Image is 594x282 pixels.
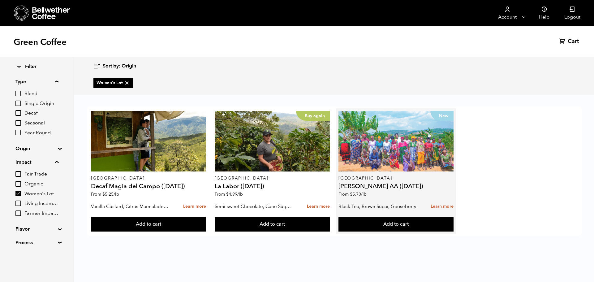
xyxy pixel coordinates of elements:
span: /lb [237,191,243,197]
span: From [215,191,243,197]
span: $ [350,191,352,197]
a: Learn more [431,200,454,213]
input: Farmer Impact Fund [15,210,21,216]
p: Buy again [296,111,330,121]
input: Organic [15,181,21,187]
span: Living Income Pricing [24,200,58,207]
a: Learn more [183,200,206,213]
span: From [338,191,367,197]
input: Women's Lot [15,191,21,196]
bdi: 5.25 [102,191,119,197]
a: Cart [559,38,580,45]
button: Add to cart [338,217,453,232]
summary: Impact [15,158,58,166]
span: Women's Lot [97,80,130,86]
p: Semi-sweet Chocolate, Cane Sugar, Fig Jam [215,202,293,211]
span: $ [102,191,105,197]
span: Sort by: Origin [103,63,136,70]
h4: Decaf Magia del Campo ([DATE]) [91,183,206,189]
span: Blend [24,90,58,97]
a: New [338,111,453,171]
span: $ [226,191,229,197]
summary: Process [15,239,58,246]
button: Add to cart [215,217,329,232]
span: Year Round [24,130,58,137]
button: Sort by: Origin [93,59,136,73]
input: Decaf [15,110,21,116]
span: From [91,191,119,197]
span: Women's Lot [24,191,58,197]
span: /lb [361,191,367,197]
input: Living Income Pricing [15,201,21,206]
input: Fair Trade [15,171,21,177]
bdi: 4.99 [226,191,243,197]
input: Seasonal [15,120,21,126]
span: Seasonal [24,120,58,127]
summary: Origin [15,145,58,152]
h4: [PERSON_NAME] AA ([DATE]) [338,183,453,189]
span: Fair Trade [24,171,58,178]
bdi: 5.70 [350,191,367,197]
input: Year Round [15,130,21,135]
p: New [430,111,454,121]
p: [GEOGRAPHIC_DATA] [215,176,329,180]
span: Decaf [24,110,58,117]
span: Cart [568,38,579,45]
input: Single Origin [15,101,21,106]
input: Blend [15,91,21,96]
h1: Green Coffee [14,37,67,48]
span: /lb [114,191,119,197]
summary: Type [15,78,58,85]
a: Buy again [215,111,329,171]
h4: La Labor ([DATE]) [215,183,329,189]
summary: Flavor [15,225,58,233]
span: Filter [25,63,37,70]
span: Single Origin [24,100,58,107]
p: Vanilla Custard, Citrus Marmalade, Caramel [91,202,169,211]
a: Learn more [307,200,330,213]
p: [GEOGRAPHIC_DATA] [91,176,206,180]
span: Organic [24,181,58,188]
p: [GEOGRAPHIC_DATA] [338,176,453,180]
p: Black Tea, Brown Sugar, Gooseberry [338,202,416,211]
button: Add to cart [91,217,206,232]
span: Farmer Impact Fund [24,210,58,217]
